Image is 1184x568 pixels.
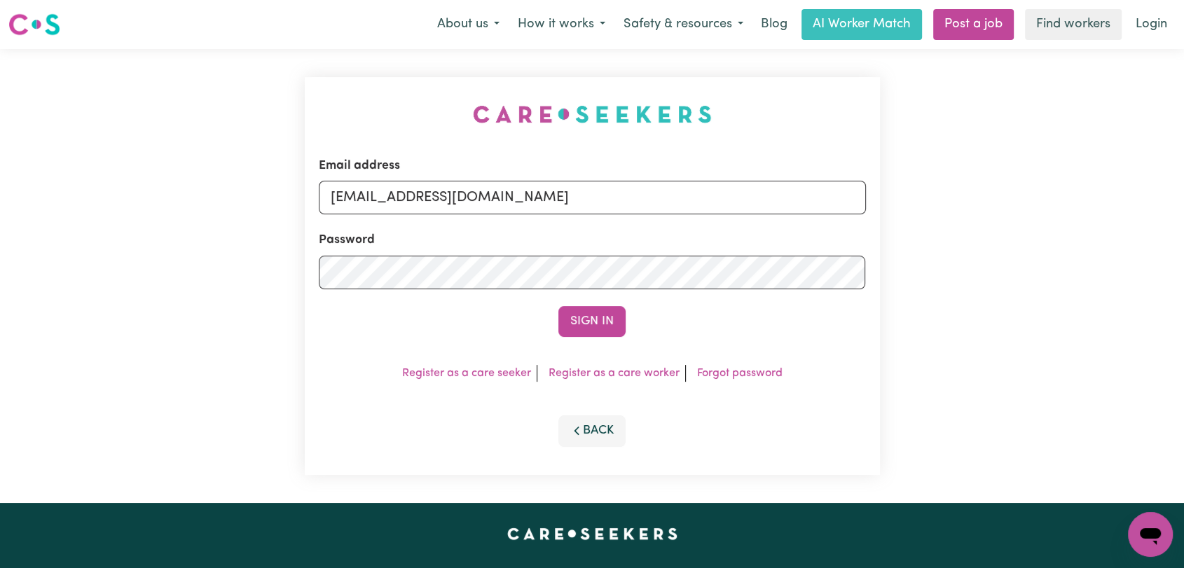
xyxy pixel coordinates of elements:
a: AI Worker Match [801,9,922,40]
a: Register as a care seeker [402,368,531,379]
a: Login [1127,9,1176,40]
button: Back [558,415,626,446]
a: Forgot password [697,368,783,379]
button: About us [428,10,509,39]
a: Register as a care worker [549,368,680,379]
button: Safety & resources [614,10,752,39]
a: Post a job [933,9,1014,40]
iframe: Button to launch messaging window [1128,512,1173,557]
button: How it works [509,10,614,39]
a: Careseekers logo [8,8,60,41]
a: Careseekers home page [507,528,677,539]
button: Sign In [558,306,626,337]
img: Careseekers logo [8,12,60,37]
a: Find workers [1025,9,1122,40]
label: Email address [319,157,400,175]
label: Password [319,231,375,249]
input: Email address [319,181,866,214]
a: Blog [752,9,796,40]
